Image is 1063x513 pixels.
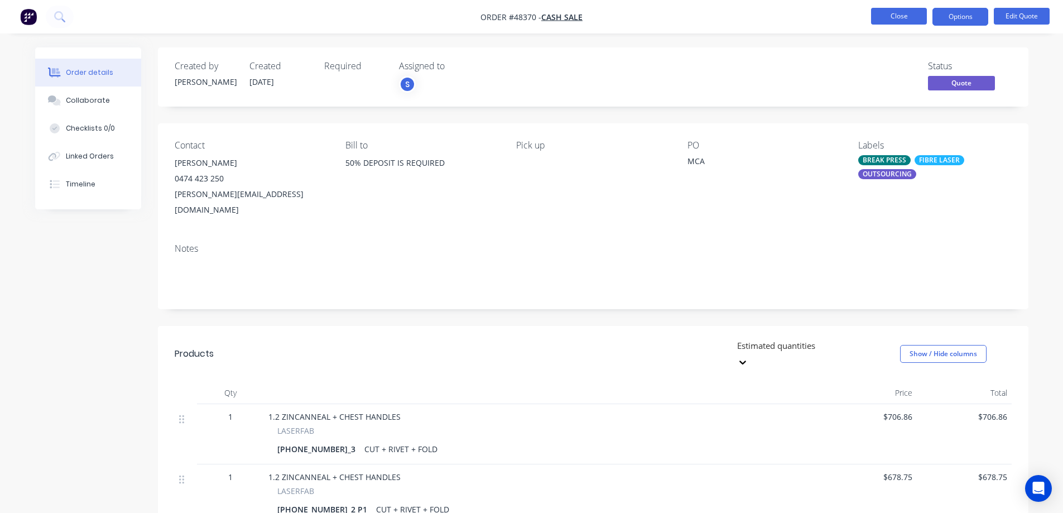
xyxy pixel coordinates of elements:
div: Pick up [516,140,669,151]
div: Bill to [345,140,498,151]
button: Show / Hide columns [900,345,987,363]
span: [DATE] [249,76,274,87]
div: Notes [175,243,1012,254]
div: Contact [175,140,328,151]
span: Quote [928,76,995,90]
button: Linked Orders [35,142,141,170]
span: 1.2 ZINCANNEAL + CHEST HANDLES [268,411,401,422]
button: S [399,76,416,93]
div: Qty [197,382,264,404]
button: Timeline [35,170,141,198]
span: 1 [228,471,233,483]
div: Products [175,347,214,361]
div: [PERSON_NAME] [175,76,236,88]
div: Price [822,382,917,404]
button: Order details [35,59,141,87]
div: Status [928,61,1012,71]
div: FIBRE LASER [915,155,964,165]
div: [PERSON_NAME][EMAIL_ADDRESS][DOMAIN_NAME] [175,186,328,218]
div: BREAK PRESS [858,155,911,165]
span: $706.86 [921,411,1007,423]
button: Close [871,8,927,25]
button: Options [932,8,988,26]
div: Assigned to [399,61,511,71]
div: Created [249,61,311,71]
div: Order details [66,68,113,78]
button: Checklists 0/0 [35,114,141,142]
div: Labels [858,140,1011,151]
span: Order #48370 - [480,12,541,22]
div: MCA [687,155,827,171]
div: [PHONE_NUMBER]_3 [277,441,360,457]
div: Collaborate [66,95,110,106]
div: 50% DEPOSIT IS REQUIRED [345,155,498,171]
div: Checklists 0/0 [66,123,115,133]
div: CUT + RIVET + FOLD [360,441,442,457]
div: OUTSOURCING [858,169,916,179]
button: Edit Quote [994,8,1050,25]
span: 1.2 ZINCANNEAL + CHEST HANDLES [268,472,401,482]
div: Total [917,382,1012,404]
span: $706.86 [826,411,912,423]
span: LASERFAB [277,425,314,437]
div: Linked Orders [66,151,114,161]
div: Created by [175,61,236,71]
div: [PERSON_NAME]0474 423 250[PERSON_NAME][EMAIL_ADDRESS][DOMAIN_NAME] [175,155,328,218]
span: $678.75 [826,471,912,483]
a: CASH SALE [541,12,583,22]
span: LASERFAB [277,485,314,497]
div: Timeline [66,179,95,189]
div: Required [324,61,386,71]
div: 0474 423 250 [175,171,328,186]
button: Collaborate [35,87,141,114]
span: $678.75 [921,471,1007,483]
div: PO [687,140,840,151]
div: 50% DEPOSIT IS REQUIRED [345,155,498,191]
span: 1 [228,411,233,423]
div: Open Intercom Messenger [1025,475,1052,502]
img: Factory [20,8,37,25]
div: [PERSON_NAME] [175,155,328,171]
